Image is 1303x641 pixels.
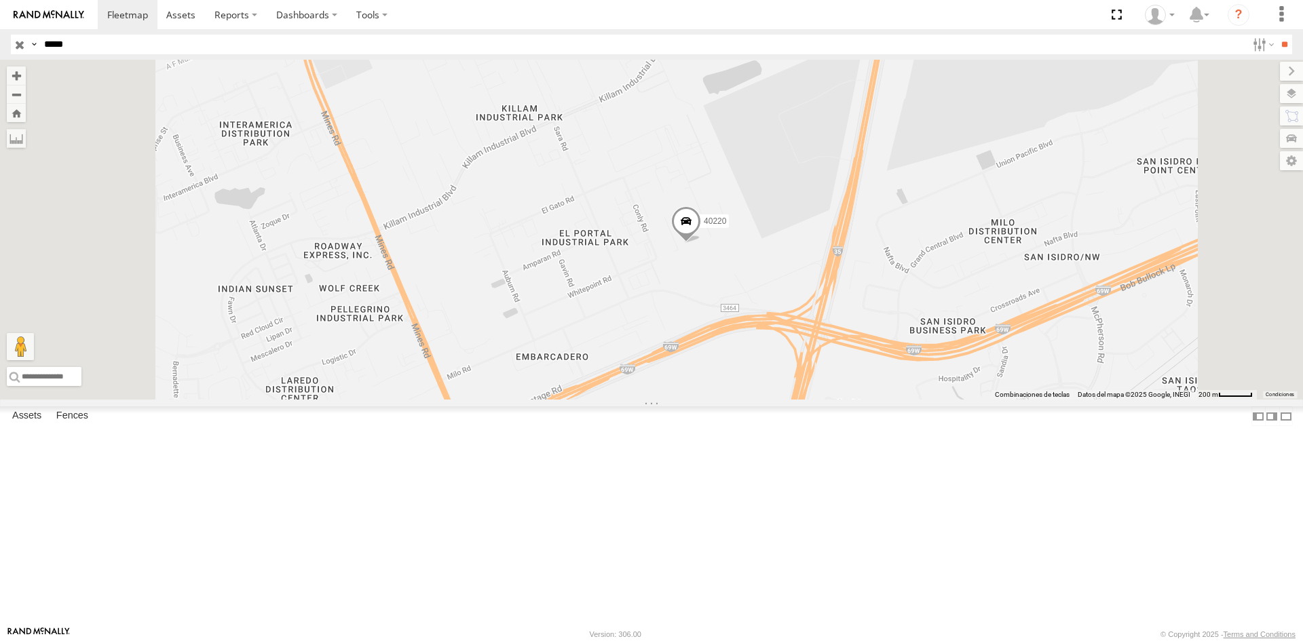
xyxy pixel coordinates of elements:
button: Escala del mapa: 200 m por 47 píxeles [1194,390,1257,400]
a: Condiciones (se abre en una nueva pestaña) [1266,392,1294,397]
button: Zoom out [7,85,26,104]
label: Search Filter Options [1247,35,1277,54]
span: Datos del mapa ©2025 Google, INEGI [1078,391,1190,398]
label: Hide Summary Table [1279,406,1293,426]
label: Measure [7,129,26,148]
label: Search Query [29,35,39,54]
img: rand-logo.svg [14,10,84,20]
label: Dock Summary Table to the Left [1251,406,1265,426]
label: Fences [50,407,95,426]
a: Terms and Conditions [1224,630,1296,638]
button: Arrastra el hombrecito naranja al mapa para abrir Street View [7,333,34,360]
div: Version: 306.00 [590,630,641,638]
button: Combinaciones de teclas [995,390,1070,400]
label: Dock Summary Table to the Right [1265,406,1279,426]
button: Zoom Home [7,104,26,122]
div: © Copyright 2025 - [1160,630,1296,638]
span: 40220 [704,216,726,226]
label: Map Settings [1280,151,1303,170]
i: ? [1228,4,1249,26]
a: Visit our Website [7,627,70,641]
span: 200 m [1198,391,1218,398]
label: Assets [5,407,48,426]
button: Zoom in [7,66,26,85]
div: Gabriela Espinoza [1140,5,1179,25]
